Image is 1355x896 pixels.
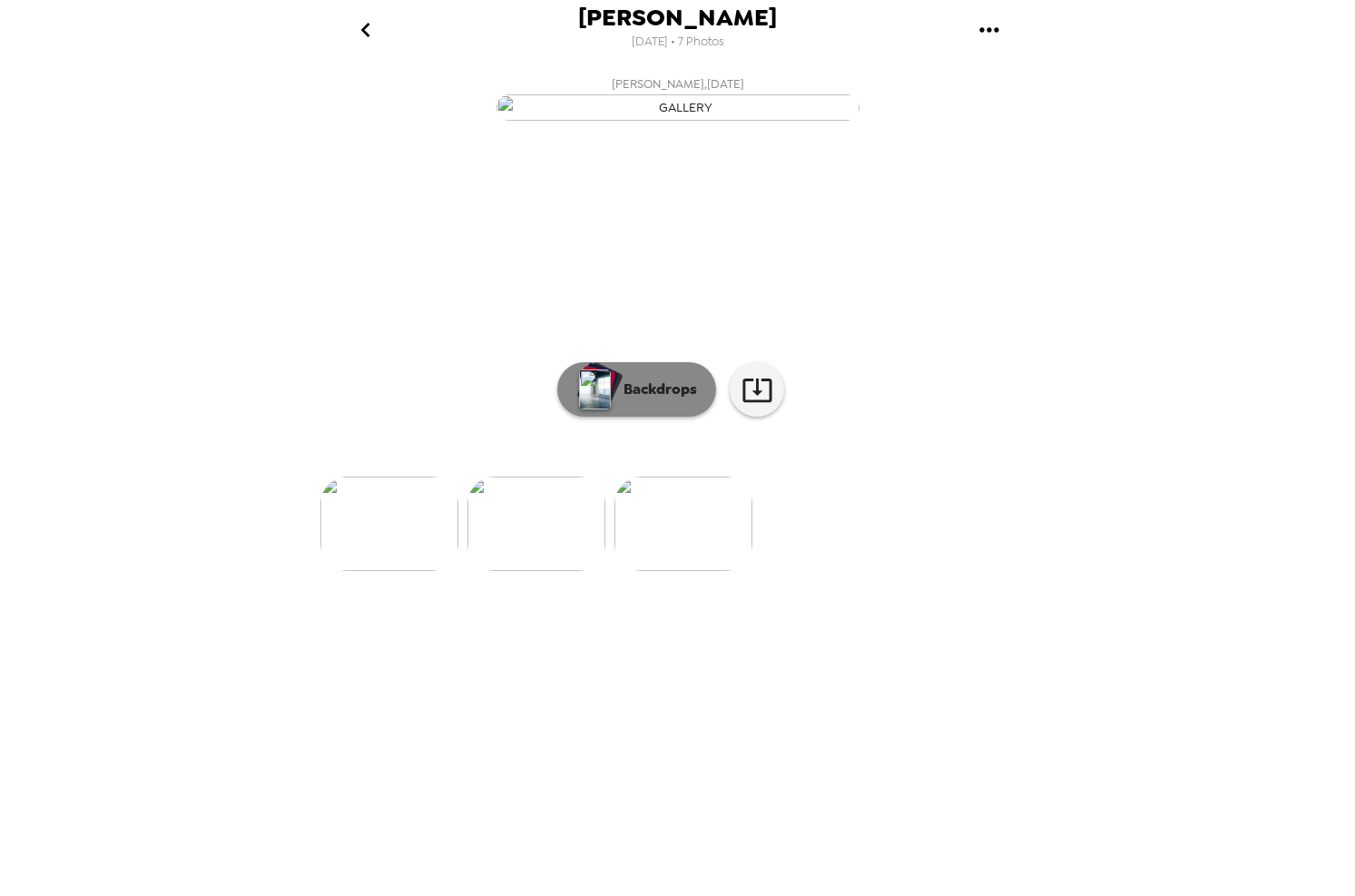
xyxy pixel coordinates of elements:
button: Backdrops [557,362,716,417]
button: [PERSON_NAME],[DATE] [315,68,1041,126]
img: gallery [467,477,605,571]
img: gallery [614,477,752,571]
span: [PERSON_NAME] [578,5,777,30]
span: [PERSON_NAME] , [DATE] [612,74,744,94]
img: gallery [496,94,859,121]
p: Backdrops [614,379,697,400]
img: gallery [320,477,458,571]
span: [DATE] • 7 Photos [632,30,724,54]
